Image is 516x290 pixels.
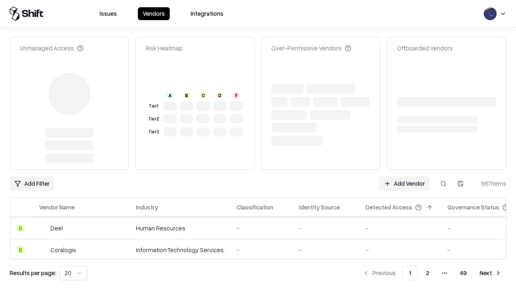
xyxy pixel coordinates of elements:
button: 2 [420,266,436,280]
div: C [200,92,206,99]
button: Issues [95,7,122,20]
div: 967 items [474,179,506,188]
div: Vendor Name [39,203,75,211]
div: Deel [50,224,63,232]
div: Identity Source [299,203,340,211]
div: D [216,92,223,99]
div: - [366,246,435,254]
button: Vendors [138,7,170,20]
div: A [167,92,173,99]
div: - [299,246,353,254]
button: Integrations [186,7,228,20]
img: Deel [39,224,47,232]
button: 49 [454,266,473,280]
div: Industry [136,203,158,211]
div: Risk Heatmap [146,44,183,52]
div: - [237,224,286,232]
div: Detected Access [366,203,412,211]
div: B [17,224,25,232]
p: Results per page: [10,269,56,277]
div: Over-Permissive Vendors [271,44,351,52]
div: B [183,92,190,99]
button: Next [475,266,506,280]
button: Add Filter [10,176,54,191]
div: Governance Status [447,203,499,211]
button: 1 [402,266,418,280]
div: Tier 1 [147,103,160,110]
div: Human Resources [136,224,224,232]
div: B [17,246,25,254]
img: Coralogix [39,246,47,254]
div: Offboarded Vendors [397,44,453,52]
div: - [366,224,435,232]
nav: pagination [358,266,506,280]
div: F [233,92,239,99]
div: Unmanaged Access [20,44,83,52]
a: Add Vendor [379,176,430,191]
div: Tier 3 [147,128,160,135]
div: Classification [237,203,273,211]
div: Tier 2 [147,116,160,122]
div: Information Technology Services [136,246,224,254]
div: - [299,224,353,232]
div: - [237,246,286,254]
div: Coralogix [50,246,76,254]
